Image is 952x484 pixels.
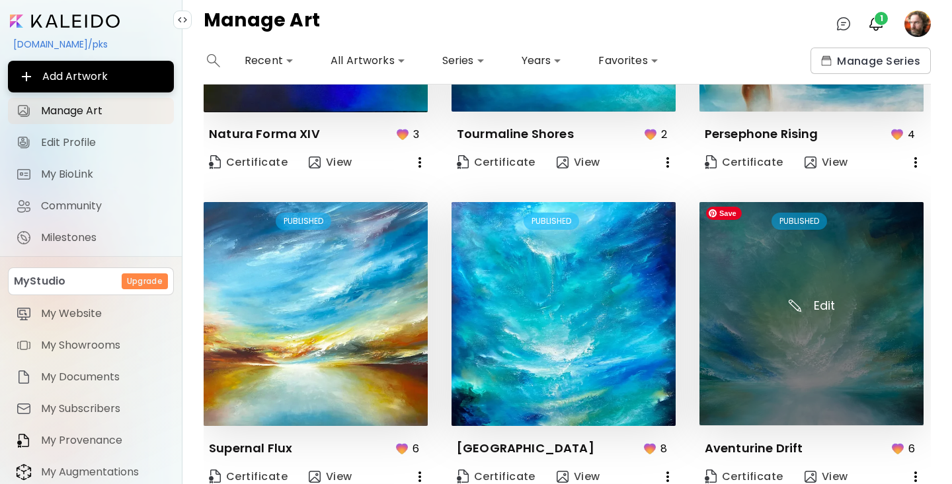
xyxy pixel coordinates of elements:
[8,161,174,188] a: completeMy BioLink iconMy BioLink
[805,469,848,484] span: View
[41,104,166,118] span: Manage Art
[16,432,32,448] img: item
[16,369,32,385] img: item
[8,396,174,422] a: itemMy Subscribers
[41,402,166,415] span: My Subscribers
[41,168,166,181] span: My BioLink
[41,339,166,352] span: My Showrooms
[16,337,32,353] img: item
[890,440,906,456] img: favorites
[209,469,288,484] span: Certificate
[204,149,293,176] a: CertificateCertificate
[457,440,594,456] p: [GEOGRAPHIC_DATA]
[706,207,742,220] span: Save
[41,370,166,384] span: My Documents
[16,135,32,151] img: Edit Profile icon
[705,126,818,142] p: Persephone Rising
[16,166,32,182] img: My BioLink icon
[204,202,428,426] img: thumbnail
[8,225,174,251] a: completeMilestones iconMilestones
[413,440,419,457] p: 6
[394,440,410,456] img: favorites
[557,471,569,483] img: view-art
[209,440,292,456] p: Supernal Flux
[452,202,676,426] img: thumbnail
[875,12,888,25] span: 1
[836,16,852,32] img: chatIcon
[391,122,428,147] button: favorites3
[41,434,166,447] span: My Provenance
[705,469,717,483] img: Certificate
[593,50,663,71] div: Favorites
[557,469,600,484] span: View
[908,440,915,457] p: 6
[799,149,853,176] button: view-artView
[805,155,848,170] span: View
[309,155,352,170] span: View
[395,126,411,142] img: favorites
[886,122,924,147] button: favorites4
[643,126,658,142] img: favorites
[889,126,905,142] img: favorites
[699,202,924,425] img: thumbnail
[14,273,65,289] p: MyStudio
[908,126,915,143] p: 4
[207,54,220,67] img: search
[516,50,567,71] div: Years
[413,126,419,143] p: 3
[41,466,166,479] span: My Augmentations
[642,440,658,456] img: favorites
[705,469,783,484] span: Certificate
[41,307,166,320] span: My Website
[805,471,816,483] img: view-art
[8,427,174,454] a: itemMy Provenance
[16,401,32,417] img: item
[127,275,163,287] h6: Upgrade
[524,213,579,230] div: PUBLISHED
[457,469,469,483] img: Certificate
[16,464,32,481] img: item
[276,213,331,230] div: PUBLISHED
[772,213,827,230] div: PUBLISHED
[41,231,166,244] span: Milestones
[16,198,32,214] img: Community icon
[457,155,469,169] img: Certificate
[821,54,920,68] span: Manage Series
[16,306,32,322] img: item
[177,15,188,25] img: collapse
[805,156,816,168] img: view-art
[705,155,717,169] img: Certificate
[557,156,569,168] img: view-art
[309,469,352,484] span: View
[551,149,606,176] button: view-artView
[204,11,320,37] h4: Manage Art
[16,230,32,246] img: Milestones icon
[639,122,676,147] button: favorites2
[452,149,541,176] a: CertificateCertificate
[705,155,783,170] span: Certificate
[660,440,667,457] p: 8
[309,156,321,168] img: view-art
[309,471,321,483] img: view-art
[8,61,174,92] button: Add Artwork
[41,199,166,213] span: Community
[41,136,166,149] span: Edit Profile
[8,129,174,156] a: Edit Profile iconEdit Profile
[639,436,676,461] button: favorites8
[887,436,924,461] button: favorites6
[661,126,667,143] p: 2
[209,469,221,483] img: Certificate
[8,98,174,124] a: Manage Art iconManage Art
[204,48,223,74] button: search
[457,126,574,142] p: Tourmaline Shores
[865,13,887,35] button: bellIcon1
[868,16,884,32] img: bellIcon
[8,33,174,55] div: [DOMAIN_NAME]/pks
[209,126,320,142] p: Natura Forma XIV
[437,50,490,71] div: Series
[8,193,174,219] a: Community iconCommunity
[16,103,32,119] img: Manage Art icon
[209,155,221,169] img: Certificate
[325,50,411,71] div: All Artworks
[699,149,789,176] a: CertificateCertificate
